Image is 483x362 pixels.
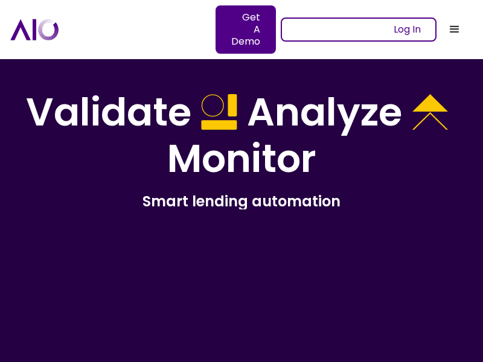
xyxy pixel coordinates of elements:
[247,89,402,136] h1: Analyze
[10,19,281,40] a: home
[281,17,437,42] a: Log In
[216,5,276,54] a: Get A Demo
[167,136,316,182] h1: Monitor
[19,192,464,211] h2: Smart lending automation
[26,89,191,136] h1: Validate
[437,11,473,48] div: menu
